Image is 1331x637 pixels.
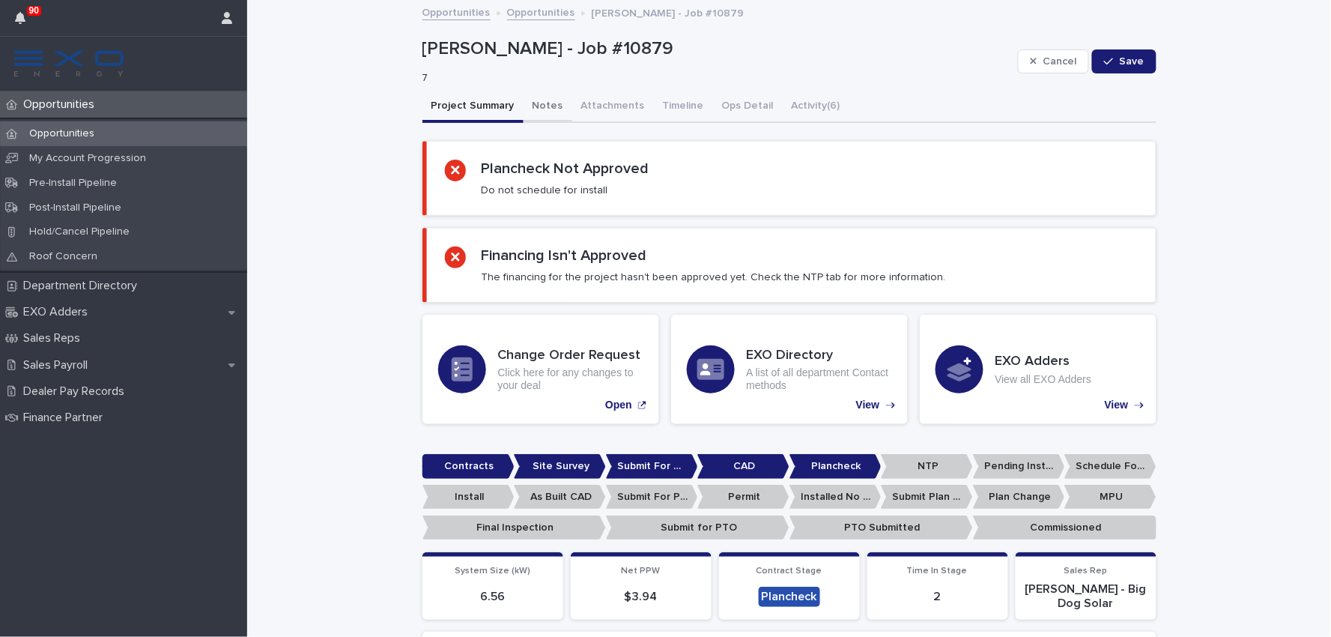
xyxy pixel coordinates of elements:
p: Submit Plan Change [881,485,973,510]
span: Contract Stage [757,567,822,576]
p: [PERSON_NAME] - Job #10879 [422,38,1012,60]
span: Cancel [1043,56,1076,67]
span: System Size (kW) [455,567,530,576]
h2: Plancheck Not Approved [481,160,649,178]
a: View [920,315,1156,424]
p: View [1105,399,1129,411]
div: 90 [15,9,34,36]
a: Open [422,315,659,424]
button: Attachments [572,91,654,123]
p: Pending Install Task [973,454,1065,479]
p: Finance Partner [17,411,115,425]
p: My Account Progression [17,152,158,165]
a: Opportunities [422,3,491,20]
div: Plancheck [759,587,820,607]
p: Submit For CAD [606,454,698,479]
p: PTO Submitted [789,516,973,540]
span: Net PPW [622,567,661,576]
button: Save [1092,49,1156,73]
p: Site Survey [514,454,606,479]
p: Opportunities [17,127,106,140]
p: Do not schedule for install [481,184,607,197]
p: Roof Concern [17,250,109,263]
a: View [671,315,908,424]
p: Commissioned [973,516,1156,540]
p: EXO Adders [17,305,100,319]
p: The financing for the project hasn't been approved yet. Check the NTP tab for more information. [481,271,945,284]
p: [PERSON_NAME] - Big Dog Solar [1025,582,1147,611]
p: Department Directory [17,279,149,293]
button: Notes [524,91,572,123]
p: Contracts [422,454,515,479]
p: Pre-Install Pipeline [17,177,129,190]
p: Plan Change [973,485,1065,510]
p: Schedule For Install [1064,454,1156,479]
p: Install [422,485,515,510]
p: 90 [29,5,39,16]
h3: EXO Adders [995,354,1092,370]
span: Time In Stage [907,567,968,576]
p: Plancheck [789,454,882,479]
p: A list of all department Contact methods [747,366,892,392]
button: Activity (6) [783,91,849,123]
p: [PERSON_NAME] - Job #10879 [592,4,745,20]
p: Hold/Cancel Pipeline [17,226,142,238]
p: As Built CAD [514,485,606,510]
p: Final Inspection [422,516,606,540]
p: 6.56 [431,590,554,604]
p: Post-Install Pipeline [17,202,133,214]
p: Submit For Permit [606,485,698,510]
h3: EXO Directory [747,348,892,364]
p: 7 [422,72,1006,85]
button: Ops Detail [713,91,783,123]
p: Click here for any changes to your deal [498,366,643,392]
p: Open [605,399,632,411]
p: Dealer Pay Records [17,384,136,399]
p: View [856,399,880,411]
p: Opportunities [17,97,106,112]
p: CAD [697,454,789,479]
p: Submit for PTO [606,516,789,540]
a: Opportunities [507,3,575,20]
p: MPU [1064,485,1156,510]
p: Installed No Permit [789,485,882,510]
span: Sales Rep [1064,567,1108,576]
p: 2 [876,590,999,604]
h2: Financing Isn't Approved [481,247,646,265]
button: Timeline [654,91,713,123]
p: NTP [881,454,973,479]
p: View all EXO Adders [995,373,1092,386]
p: $ 3.94 [580,590,703,604]
img: FKS5r6ZBThi8E5hshIGi [12,49,126,79]
h3: Change Order Request [498,348,643,364]
p: Sales Reps [17,331,92,345]
p: Sales Payroll [17,358,100,372]
span: Save [1120,56,1144,67]
button: Cancel [1018,49,1090,73]
p: Permit [697,485,789,510]
button: Project Summary [422,91,524,123]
